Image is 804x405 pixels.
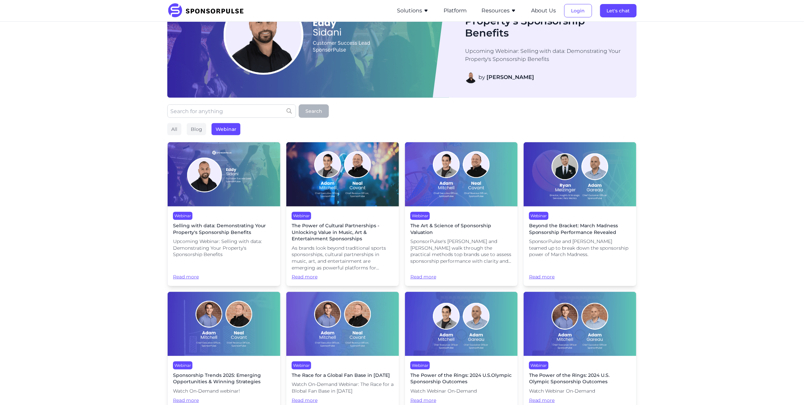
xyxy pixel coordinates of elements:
[173,388,275,395] span: Watch On-Demand webinar!
[410,212,430,220] div: Webinar
[286,142,399,286] a: WebinarThe Power of Cultural Partnerships - Unlocking Value in Music, Art & Entertainment Sponsor...
[173,261,275,280] span: Read more
[167,104,296,118] input: Search for anything
[564,4,592,17] button: Login
[481,7,516,15] button: Resources
[405,142,518,207] img: On-Demand-Webinar Cover Image
[173,361,192,370] div: Webinar
[529,261,631,280] span: Read more
[529,361,549,370] div: Webinar
[531,8,556,14] a: About Us
[299,104,329,118] button: Search
[523,142,637,286] a: WebinarBeyond the Bracket: March Madness Sponsorship Performance RevealedSponsorPulse and [PERSON...
[292,212,311,220] div: Webinar
[292,245,394,271] span: As brands look beyond traditional sports sponsorships, cultural partnerships in music, art, and e...
[465,71,477,83] img: Eddy Sidani
[286,142,399,207] img: Webinar header image
[287,108,292,114] img: search icon
[292,223,394,242] span: The Power of Cultural Partnerships - Unlocking Value in Music, Art & Entertainment Sponsorships
[529,223,631,236] span: Beyond the Bracket: March Madness Sponsorship Performance Revealed
[292,372,394,379] span: The Race for a Global Fan Base in [DATE]
[173,397,275,404] span: Read more
[770,373,804,405] iframe: Chat Widget
[173,212,192,220] div: Webinar
[397,7,429,15] button: Solutions
[173,372,275,385] span: Sponsorship Trends 2025: Emerging Opportunities & Winning Strategies
[531,7,556,15] button: About Us
[410,238,512,264] span: SponsorPulse's [PERSON_NAME] and [PERSON_NAME] walk through the practical methods top brands use ...
[292,274,394,280] span: Read more
[529,388,631,395] span: Watch Webinar On-Demand
[465,47,623,63] p: Upcoming Webinar: Selling with data: Demonstrating Your Property's Sponsorship Benefits
[564,8,592,14] a: Login
[212,123,240,135] div: Webinar
[444,8,467,14] a: Platform
[167,142,281,286] a: WebinarSelling with data: Demonstrating Your Property's Sponsorship BenefitsUpcoming Webinar: Sel...
[410,361,430,370] div: Webinar
[529,212,549,220] div: Webinar
[524,292,636,356] img: 2024 Olympics sponsorship outcomes
[529,397,631,404] span: Read more
[292,381,394,394] span: Watch On-Demand Webinar: The Race for a Blobal Fan Base in [DATE]
[187,123,206,135] div: Blog
[167,123,181,135] div: All
[167,3,249,18] img: SponsorPulse
[173,238,275,258] span: Upcoming Webinar: Selling with data: Demonstrating Your Property's Sponsorship Benefits
[168,292,280,356] img: Webinar: Sponsorship Trends 2025: Emerging Opportunities & Winning Strategies
[478,73,534,81] span: by
[410,397,512,404] span: Read more
[292,361,311,370] div: Webinar
[292,397,394,404] span: Read more
[600,8,637,14] a: Let's chat
[529,372,631,385] span: The Power of the Rings: 2024 U.S. Olympic Sponsorship Outcomes
[444,7,467,15] button: Platform
[529,238,631,258] span: SponsorPulse and [PERSON_NAME] teamed up to break down the sponsorship power of March Madness.
[410,267,512,280] span: Read more
[405,142,518,286] a: WebinarThe Art & Science of Sponsorship ValuationSponsorPulse's [PERSON_NAME] and [PERSON_NAME] w...
[410,372,512,385] span: The Power of the Rings: 2024 U.S.Olympic Sponsorship Outcomes
[410,388,512,395] span: Watch Webinar On-Demand
[486,74,534,80] strong: [PERSON_NAME]
[600,4,637,17] button: Let's chat
[173,223,275,236] span: Selling with data: Demonstrating Your Property's Sponsorship Benefits
[410,223,512,236] span: The Art & Science of Sponsorship Valuation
